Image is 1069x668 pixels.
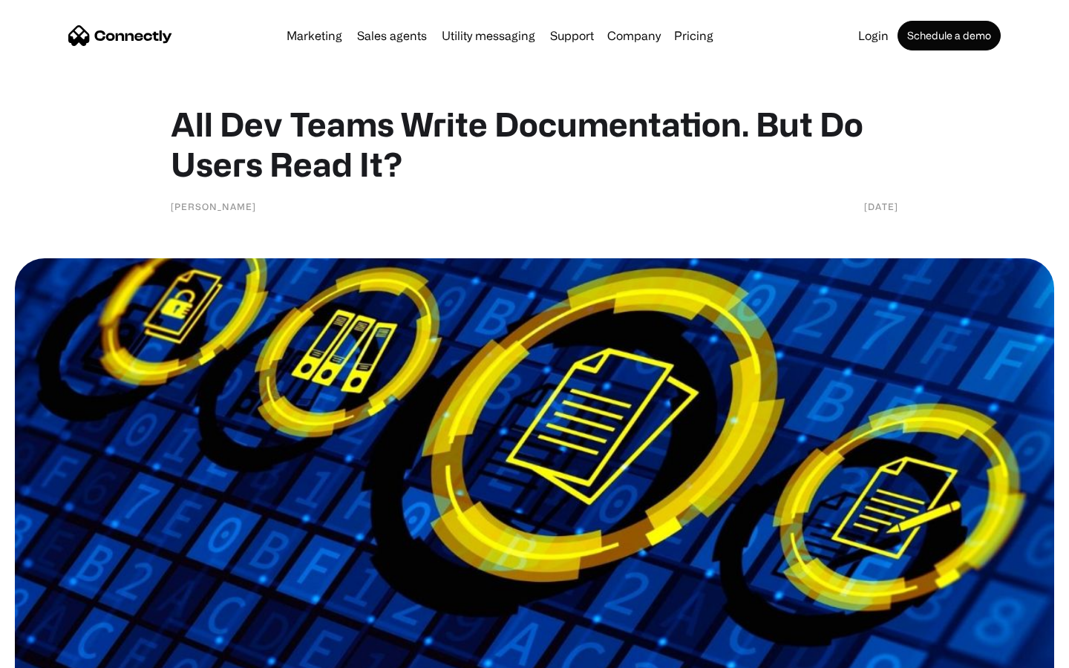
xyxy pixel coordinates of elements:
[171,104,898,184] h1: All Dev Teams Write Documentation. But Do Users Read It?
[351,30,433,42] a: Sales agents
[864,199,898,214] div: [DATE]
[30,642,89,663] ul: Language list
[668,30,719,42] a: Pricing
[852,30,895,42] a: Login
[171,199,256,214] div: [PERSON_NAME]
[544,30,600,42] a: Support
[898,21,1001,50] a: Schedule a demo
[281,30,348,42] a: Marketing
[15,642,89,663] aside: Language selected: English
[607,25,661,46] div: Company
[436,30,541,42] a: Utility messaging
